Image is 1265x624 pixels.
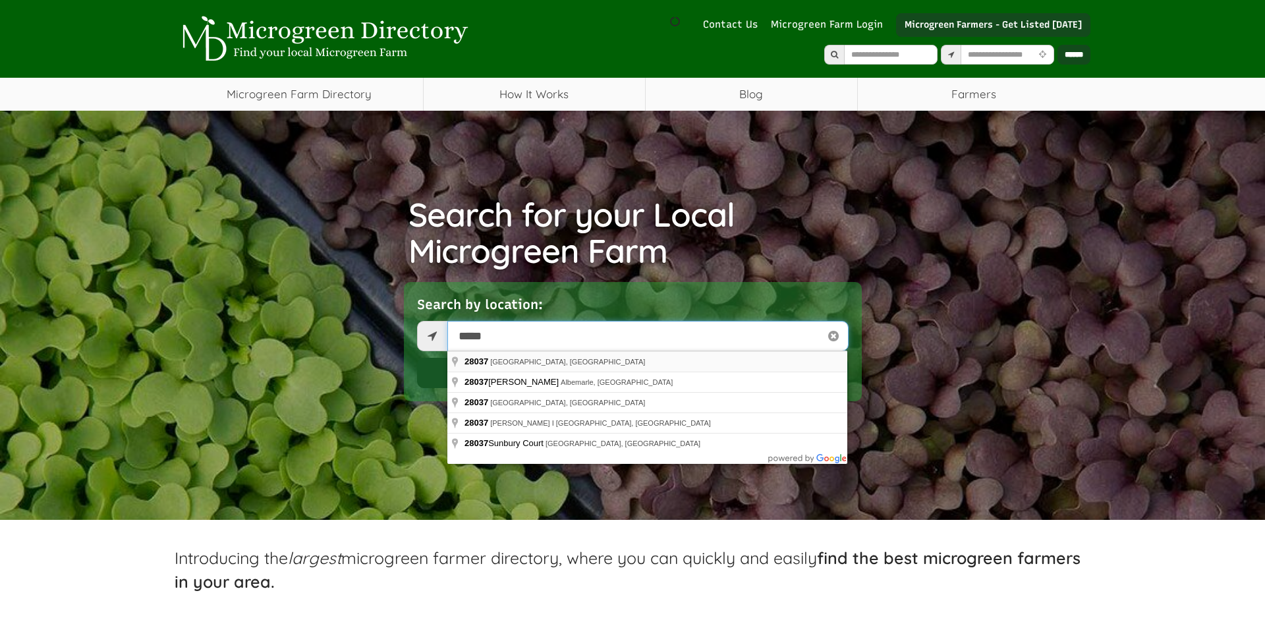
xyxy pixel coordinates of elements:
span: [GEOGRAPHIC_DATA], [GEOGRAPHIC_DATA] [490,399,645,407]
img: Microgreen Directory [175,16,471,62]
span: 28037 [464,397,488,407]
i: Use Current Location [1036,51,1050,59]
strong: find the best microgreen farmers in your area. [175,548,1081,592]
span: [PERSON_NAME] [464,377,561,387]
label: Search by location: [417,295,543,314]
span: Sunbury Court [464,438,546,448]
em: largest [288,548,341,568]
a: Microgreen Farm Login [771,18,889,32]
span: 28037 [464,377,488,387]
button: Search [417,358,849,388]
span: 28037 [464,356,488,366]
a: Contact Us [696,18,764,32]
span: [PERSON_NAME] I [GEOGRAPHIC_DATA], [GEOGRAPHIC_DATA] [490,419,711,427]
span: Introducing the microgreen farmer directory, where you can quickly and easily [175,548,1081,592]
a: Microgreen Farm Directory [175,78,423,111]
span: 28037 [464,438,488,448]
span: [GEOGRAPHIC_DATA], [GEOGRAPHIC_DATA] [490,358,645,366]
span: 28037 [464,418,488,428]
span: [GEOGRAPHIC_DATA], [GEOGRAPHIC_DATA] [546,440,700,447]
span: Farmers [858,78,1090,111]
h1: Search for your Local Microgreen Farm [408,196,857,269]
a: Microgreen Farmers - Get Listed [DATE] [896,13,1090,37]
a: How It Works [424,78,644,111]
span: Albemarle, [GEOGRAPHIC_DATA] [561,378,673,386]
a: Blog [646,78,857,111]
